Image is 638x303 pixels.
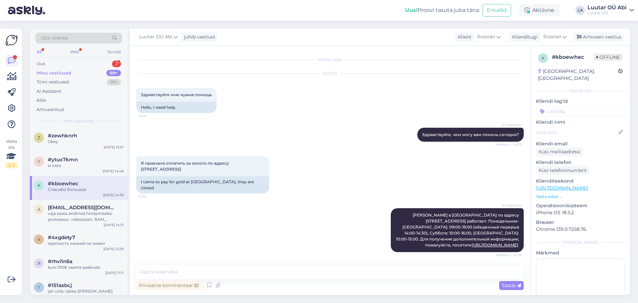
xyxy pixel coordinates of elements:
button: Emailid [482,4,511,17]
span: Otsi kliente [41,35,68,42]
span: k [38,183,41,188]
div: кратность камней не знаем [48,240,124,246]
div: Minu vestlused [37,70,71,76]
span: r [38,261,41,266]
span: Saada [502,282,521,288]
span: 1 [38,285,40,290]
span: Nähtud ✓ 14:35 [496,252,522,257]
b: Uus! [405,7,418,13]
p: Operatsioonisüsteem [536,202,625,209]
div: [DATE] 14:39 [103,193,124,198]
p: Kliendi nimi [536,119,625,126]
span: 4 [38,237,40,242]
span: 14:35 [138,194,163,199]
span: annikakaljund@gmail.com [48,205,117,211]
div: [DATE] 11:11 [105,270,124,275]
p: Brauser [536,219,625,226]
div: Klient [455,34,472,41]
div: Proovi tasuta juba täna: [405,6,480,14]
span: #4xgdety7 [48,234,75,240]
p: Märkmed [536,249,625,256]
a: [URL][DOMAIN_NAME] [472,242,518,247]
span: Offline [593,54,623,61]
span: Russian [477,33,495,41]
div: jah võib, täitke [PERSON_NAME] tagastusleht ja vaadake, et need oleksid seadmest [PERSON_NAME] üh... [48,288,124,300]
div: Спасибо большое [48,187,124,193]
div: [DATE] 14:13 [104,223,124,227]
span: Luutar OÜ Abi [139,33,172,41]
div: Luutar OÜ [587,10,627,16]
div: 2 / 3 [5,162,17,168]
span: a [38,207,41,212]
div: Kliendi info [536,88,625,94]
span: 14:34 [138,113,163,118]
div: vaja saata andmed hindamiseks: protsessor, videokaart, RAM, kõvaketas [48,211,124,223]
div: 99+ [106,70,121,76]
p: Kliendi tag'id [536,98,625,105]
div: Küsi telefoninumbrit [536,166,589,175]
div: [DATE] 15:01 [104,145,124,150]
div: Uus [37,61,45,67]
div: ei osta [48,163,124,169]
div: Tiimi vestlused [37,79,69,85]
span: y [38,159,40,164]
img: Askly Logo [5,34,18,47]
div: Vaata siia [5,138,17,168]
div: [PERSON_NAME] [536,239,625,245]
span: Здравствуйте, чем могу вам помочь сегодня? [422,132,519,137]
div: Web [69,48,80,56]
p: Klienditeekond [536,178,625,185]
span: [PERSON_NAME] в [GEOGRAPHIC_DATA] по адресу [STREET_ADDRESS] работает: Понедельник-[GEOGRAPHIC_DA... [396,213,520,247]
div: Kõik [37,97,46,104]
div: Luutar OÜ Abi [587,5,627,10]
span: k [542,56,545,61]
div: Klienditugi [509,34,538,41]
span: #zewhknrh [48,133,77,139]
div: Socials [106,48,122,56]
div: Arhiveeri vestlus [573,33,624,42]
div: [DATE] 14:48 [103,169,124,174]
div: [GEOGRAPHIC_DATA], [GEOGRAPHIC_DATA] [538,68,618,82]
span: #ytux7kmn [48,157,78,163]
span: Nähtud ✓ 14:34 [495,142,522,147]
div: 2 [112,61,121,67]
input: Lisa tag [536,106,625,116]
a: Luutar OÜ AbiLuutar OÜ [587,5,634,16]
p: Chrome 139.0.7258.76 [536,226,625,233]
div: [DATE] [136,71,524,76]
div: LA [576,6,585,15]
div: Okey [48,139,124,145]
div: # kboewhec [552,53,593,61]
span: Я приехала оплатить за золото по адресу [STREET_ADDRESS] [141,161,230,172]
span: Minu vestlused [64,118,94,124]
span: #kboewhec [48,181,78,187]
span: #151asbcj [48,282,72,288]
span: AI Assistent [497,203,522,208]
div: juhib vestlust [181,34,215,41]
div: kuni 100€ saame pakkuda [48,264,124,270]
div: Arhiveeritud [37,106,64,113]
a: [URL][DOMAIN_NAME] [536,185,588,191]
div: [DATE] 12:29 [103,246,124,251]
p: Kliendi telefon [536,159,625,166]
div: AI Assistent [37,88,61,95]
span: AI Assistent [497,122,522,127]
div: Hello, I need help. [136,102,217,113]
span: #rhvi1n6a [48,258,72,264]
p: Kliendi email [536,140,625,147]
p: Vaata edasi ... [536,194,625,200]
div: All [35,48,43,56]
input: Lisa nimi [536,129,617,136]
div: I came to pay for gold at [GEOGRAPHIC_DATA], they are closed [136,176,269,194]
span: Здравствуйте мне нужна помощь [141,92,212,97]
div: Vestlus algas [136,57,524,63]
p: iPhone OS 18.3.2 [536,209,625,216]
div: Privaatne kommentaar [136,281,201,290]
div: Aktiivne [519,4,560,16]
div: 99+ [107,79,121,85]
div: Küsi meiliaadressi [536,147,583,156]
span: Russian [543,33,561,41]
span: z [38,135,40,140]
